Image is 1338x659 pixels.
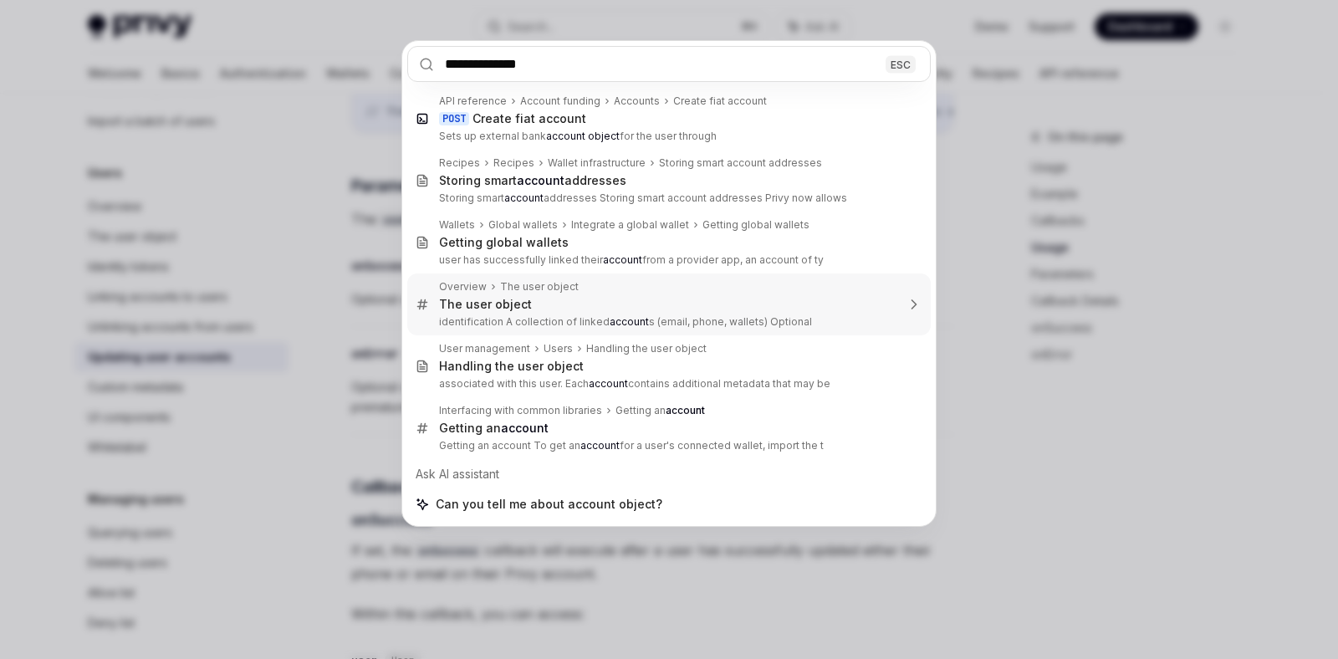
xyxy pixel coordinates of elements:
[586,342,707,355] div: Handling the user object
[439,315,896,329] p: identification A collection of linked s (email, phone, wallets) Optional
[571,218,689,232] div: Integrate a global wallet
[546,130,620,142] b: account object
[439,439,896,452] p: Getting an account To get an for a user's connected wallet, import the t
[439,156,480,170] div: Recipes
[439,235,569,250] div: Getting global wallets
[439,173,626,188] div: Storing smart addresses
[610,315,649,328] b: account
[439,95,507,108] div: API reference
[580,439,620,452] b: account
[439,112,469,125] div: POST
[666,404,705,416] b: account
[614,95,660,108] div: Accounts
[548,156,646,170] div: Wallet infrastructure
[472,111,586,126] div: Create fiat account
[439,280,487,294] div: Overview
[504,192,544,204] b: account
[517,173,564,187] b: account
[439,192,896,205] p: Storing smart addresses Storing smart account addresses Privy now allows
[589,377,628,390] b: account
[673,95,767,108] div: Create fiat account
[886,55,916,73] div: ESC
[439,218,475,232] div: Wallets
[500,280,579,294] div: The user object
[439,421,549,436] div: Getting an
[439,377,896,391] p: associated with this user. Each contains additional metadata that may be
[488,218,558,232] div: Global wallets
[659,156,822,170] div: Storing smart account addresses
[439,130,896,143] p: Sets up external bank for the user through
[702,218,809,232] div: Getting global wallets
[439,253,896,267] p: user has successfully linked their from a provider app, an account of ty
[439,359,584,374] div: Handling the user object
[615,404,705,417] div: Getting an
[520,95,600,108] div: Account funding
[493,156,534,170] div: Recipes
[603,253,642,266] b: account
[436,496,662,513] span: Can you tell me about account object?
[439,342,530,355] div: User management
[407,459,931,489] div: Ask AI assistant
[439,297,532,312] div: The user object
[439,404,602,417] div: Interfacing with common libraries
[501,421,549,435] b: account
[544,342,573,355] div: Users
